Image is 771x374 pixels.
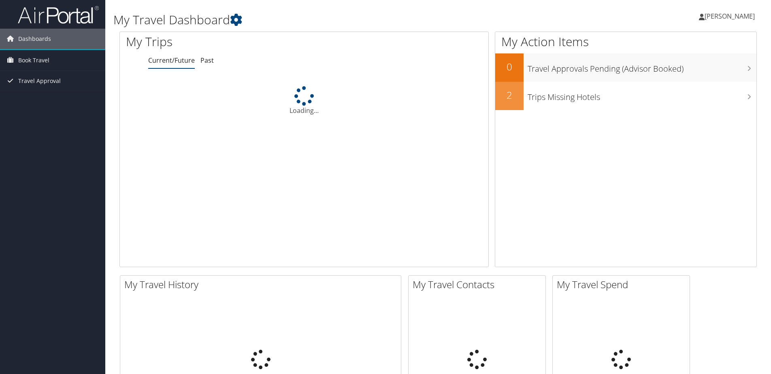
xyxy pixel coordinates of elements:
[124,278,401,291] h2: My Travel History
[148,56,195,65] a: Current/Future
[113,11,546,28] h1: My Travel Dashboard
[18,71,61,91] span: Travel Approval
[126,33,329,50] h1: My Trips
[18,29,51,49] span: Dashboards
[528,87,756,103] h3: Trips Missing Hotels
[413,278,545,291] h2: My Travel Contacts
[495,53,756,82] a: 0Travel Approvals Pending (Advisor Booked)
[699,4,763,28] a: [PERSON_NAME]
[495,82,756,110] a: 2Trips Missing Hotels
[18,5,99,24] img: airportal-logo.png
[495,88,524,102] h2: 2
[18,50,49,70] span: Book Travel
[495,60,524,74] h2: 0
[705,12,755,21] span: [PERSON_NAME]
[528,59,756,74] h3: Travel Approvals Pending (Advisor Booked)
[200,56,214,65] a: Past
[120,86,488,115] div: Loading...
[557,278,690,291] h2: My Travel Spend
[495,33,756,50] h1: My Action Items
